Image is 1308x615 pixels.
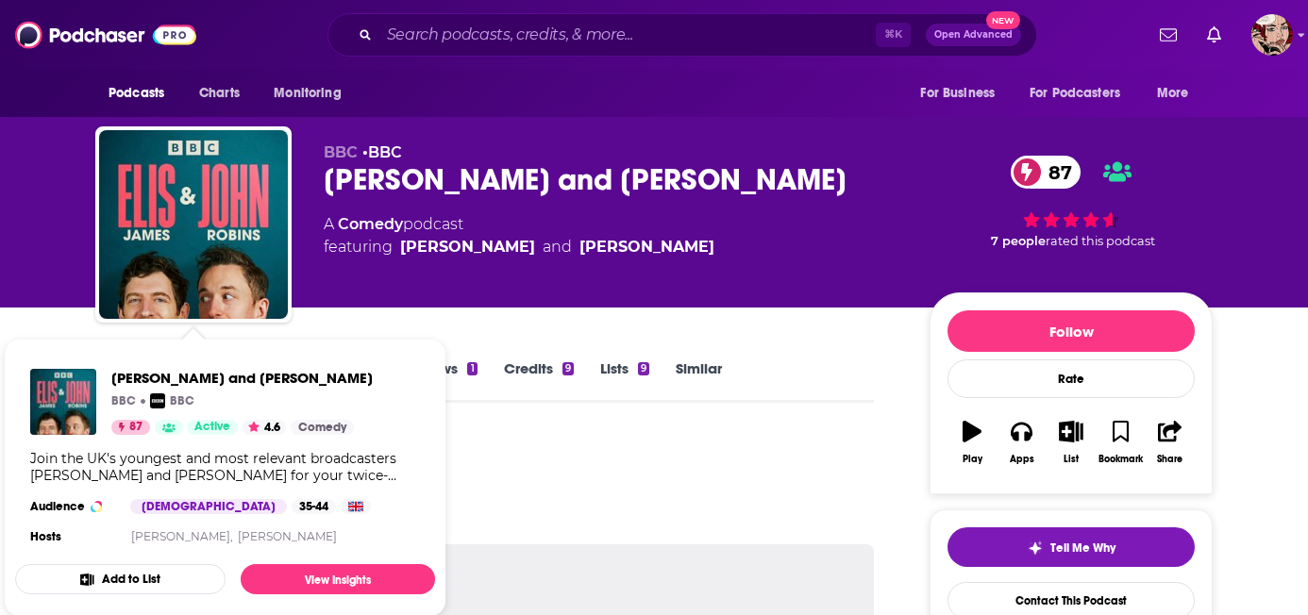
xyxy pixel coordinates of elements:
button: Share [1146,408,1195,476]
span: Active [194,418,230,437]
div: Search podcasts, credits, & more... [327,13,1037,57]
button: open menu [907,75,1018,111]
div: Join the UK's youngest and most relevant broadcasters [PERSON_NAME] and [PERSON_NAME] for your tw... [30,450,420,484]
button: Follow [947,310,1195,352]
div: Play [963,454,982,465]
div: 1 [467,362,477,375]
button: open menu [95,75,189,111]
button: Apps [997,408,1046,476]
button: tell me why sparkleTell Me Why [947,527,1195,567]
span: featuring [324,236,714,258]
div: Apps [1010,454,1034,465]
div: 35-44 [292,499,336,514]
a: Similar [676,359,722,403]
a: 87 [111,420,150,435]
span: For Business [920,80,995,107]
a: Active [187,420,238,435]
div: Rate [947,359,1195,398]
button: Play [947,408,997,476]
span: Tell Me Why [1050,540,1115,556]
a: Credits9 [504,359,574,403]
span: Charts [199,80,240,107]
span: New [986,11,1020,29]
span: More [1157,80,1189,107]
a: [PERSON_NAME], [131,529,233,543]
input: Search podcasts, credits, & more... [379,20,876,50]
span: 87 [1030,156,1082,189]
span: For Podcasters [1030,80,1120,107]
a: BBC [368,143,402,161]
a: View Insights [241,564,435,594]
button: List [1047,408,1096,476]
button: open menu [260,75,365,111]
button: Add to List [15,564,226,594]
a: Show notifications dropdown [1199,19,1229,51]
a: Comedy [338,215,403,233]
a: Comedy [291,420,354,435]
div: [PERSON_NAME] [579,236,714,258]
button: Open AdvancedNew [926,24,1021,46]
div: 9 [638,362,649,375]
button: Show profile menu [1251,14,1293,56]
img: User Profile [1251,14,1293,56]
div: 9 [562,362,574,375]
div: A podcast [324,213,714,258]
span: BBC [324,143,358,161]
a: Lists9 [600,359,649,403]
span: rated this podcast [1046,234,1155,248]
span: [PERSON_NAME] and [PERSON_NAME] [111,369,373,387]
h3: Audience [30,499,115,514]
img: BBC [150,393,165,408]
span: Monitoring [274,80,341,107]
button: Bookmark [1096,408,1145,476]
h4: Hosts [30,529,61,544]
p: BBC [111,393,136,408]
span: and [543,236,572,258]
span: Open Advanced [934,30,1013,40]
a: Elis James and John Robins [111,369,373,387]
div: Share [1157,454,1182,465]
a: 87 [1011,156,1082,189]
button: open menu [1144,75,1213,111]
img: Elis James and John Robins [99,130,288,319]
img: tell me why sparkle [1028,540,1043,556]
button: 4.6 [243,420,286,435]
img: Podchaser - Follow, Share and Rate Podcasts [15,17,196,53]
span: 87 [129,418,143,437]
span: ⌘ K [876,23,911,47]
div: [PERSON_NAME] [400,236,535,258]
div: 87 7 peoplerated this podcast [930,143,1213,260]
div: List [1064,454,1079,465]
div: Bookmark [1098,454,1143,465]
p: BBC [170,393,194,408]
span: 7 people [991,234,1046,248]
div: [DEMOGRAPHIC_DATA] [130,499,287,514]
span: Podcasts [109,80,164,107]
img: Elis James and John Robins [30,369,96,435]
a: Show notifications dropdown [1152,19,1184,51]
span: Logged in as NBM-Suzi [1251,14,1293,56]
a: [PERSON_NAME] [238,529,337,543]
a: BBCBBC [150,393,194,408]
button: open menu [1017,75,1148,111]
span: • [362,143,402,161]
a: Charts [187,75,251,111]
